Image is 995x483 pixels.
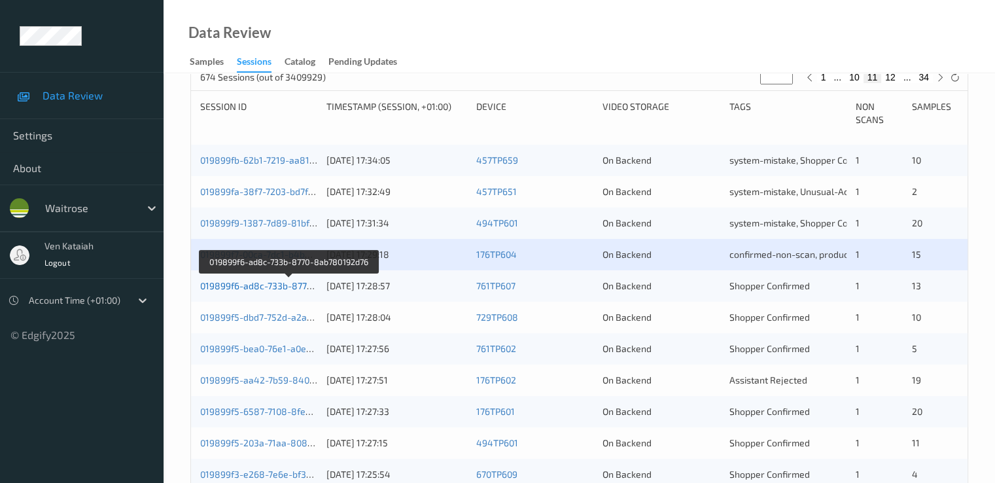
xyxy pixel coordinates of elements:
[729,154,952,166] span: system-mistake, Shopper Confirmed, Unusual-Activity
[602,311,720,324] div: On Backend
[856,469,860,480] span: 1
[476,406,515,417] a: 176TP601
[326,405,467,418] div: [DATE] 17:27:33
[476,100,593,126] div: Device
[326,374,467,387] div: [DATE] 17:27:51
[856,437,860,448] span: 1
[200,154,372,166] a: 019899fb-62b1-7219-aa81-71222c7b29a0
[602,100,720,126] div: Video Storage
[476,154,518,166] a: 457TP659
[911,100,958,126] div: Samples
[856,343,860,354] span: 1
[326,437,467,450] div: [DATE] 17:27:15
[326,154,467,167] div: [DATE] 17:34:05
[729,312,810,323] span: Shopper Confirmed
[602,342,720,355] div: On Backend
[911,343,916,354] span: 5
[829,71,845,83] button: ...
[602,217,720,230] div: On Backend
[911,374,920,385] span: 19
[326,311,467,324] div: [DATE] 17:28:04
[237,53,285,73] a: Sessions
[200,249,379,260] a: 019899f7-00ca-7dc1-b4b5-89b5443ec8ed
[476,469,517,480] a: 670TP609
[602,437,720,450] div: On Backend
[911,249,920,260] span: 15
[602,405,720,418] div: On Backend
[856,280,860,291] span: 1
[200,343,377,354] a: 019899f5-bea0-76e1-a0ee-3b94bb3917d2
[729,437,810,448] span: Shopper Confirmed
[729,280,810,291] span: Shopper Confirmed
[476,249,517,260] a: 176TP604
[856,406,860,417] span: 1
[328,55,397,71] div: Pending Updates
[856,100,903,126] div: Non Scans
[856,249,860,260] span: 1
[817,71,830,83] button: 1
[602,154,720,167] div: On Backend
[326,248,467,261] div: [DATE] 17:29:18
[911,469,917,480] span: 4
[190,55,224,71] div: Samples
[729,343,810,354] span: Shopper Confirmed
[856,154,860,166] span: 1
[911,186,916,197] span: 2
[476,280,515,291] a: 761TP607
[856,374,860,385] span: 1
[864,71,882,83] button: 11
[602,468,720,481] div: On Backend
[729,217,952,228] span: system-mistake, Shopper Confirmed, Unusual-Activity
[285,55,315,71] div: Catalog
[328,53,410,71] a: Pending Updates
[856,217,860,228] span: 1
[899,71,915,83] button: ...
[476,343,516,354] a: 761TP602
[200,437,375,448] a: 019899f5-203a-71aa-808d-d8f667cd1818
[326,100,467,126] div: Timestamp (Session, +01:00)
[911,217,922,228] span: 20
[285,53,328,71] a: Catalog
[911,437,919,448] span: 11
[915,71,933,83] button: 34
[602,248,720,261] div: On Backend
[200,469,374,480] a: 019899f3-e268-7e6e-bf3a-ec75b01136cd
[190,53,237,71] a: Samples
[602,279,720,293] div: On Backend
[476,437,518,448] a: 494TP601
[200,312,377,323] a: 019899f5-dbd7-752d-a2a9-99d12ade522a
[200,186,373,197] a: 019899fa-38f7-7203-bd7f-6ba15da8bae1
[326,185,467,198] div: [DATE] 17:32:49
[476,374,516,385] a: 176TP602
[911,406,922,417] span: 20
[200,280,377,291] a: 019899f6-ad8c-733b-8770-8ab780192d76
[326,217,467,230] div: [DATE] 17:31:34
[326,342,467,355] div: [DATE] 17:27:56
[729,469,810,480] span: Shopper Confirmed
[200,100,317,126] div: Session ID
[856,186,860,197] span: 1
[911,312,920,323] span: 10
[729,100,847,126] div: Tags
[200,374,379,385] a: 019899f5-aa42-7b59-8409-22f26485cc66
[200,217,373,228] a: 019899f9-1387-7d89-81bf-fbdab76274ce
[911,154,920,166] span: 10
[881,71,899,83] button: 12
[911,280,920,291] span: 13
[476,312,518,323] a: 729TP608
[729,406,810,417] span: Shopper Confirmed
[476,217,518,228] a: 494TP601
[200,406,377,417] a: 019899f5-6587-7108-8fe0-c2ae8492ba7e
[845,71,864,83] button: 10
[326,279,467,293] div: [DATE] 17:28:57
[602,374,720,387] div: On Backend
[200,71,326,84] p: 674 Sessions (out of 3409929)
[729,186,868,197] span: system-mistake, Unusual-Activity
[237,55,271,73] div: Sessions
[326,468,467,481] div: [DATE] 17:25:54
[729,374,807,385] span: Assistant Rejected
[476,186,517,197] a: 457TP651
[188,26,271,39] div: Data Review
[856,312,860,323] span: 1
[602,185,720,198] div: On Backend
